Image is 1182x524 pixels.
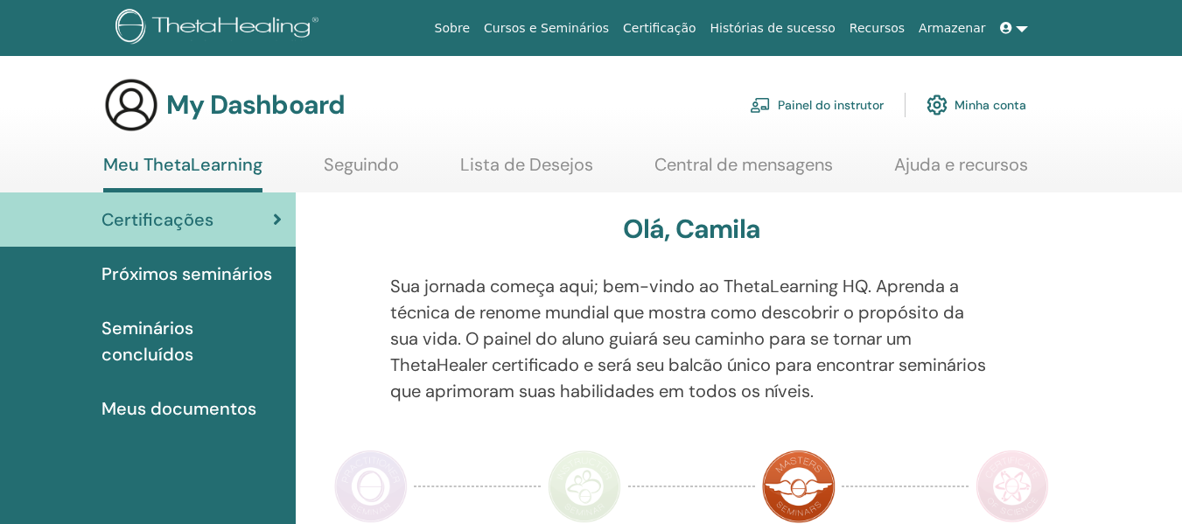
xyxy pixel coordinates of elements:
[927,90,948,120] img: cog.svg
[324,154,399,188] a: Seguindo
[101,395,256,422] span: Meus documentos
[703,12,843,45] a: Histórias de sucesso
[334,450,408,523] img: Practitioner
[894,154,1028,188] a: Ajuda e recursos
[750,97,771,113] img: chalkboard-teacher.svg
[103,77,159,133] img: generic-user-icon.jpg
[654,154,833,188] a: Central de mensagens
[477,12,616,45] a: Cursos e Seminários
[843,12,912,45] a: Recursos
[548,450,621,523] img: Instructor
[101,315,282,367] span: Seminários concluídos
[750,86,884,124] a: Painel do instrutor
[166,89,345,121] h3: My Dashboard
[912,12,992,45] a: Armazenar
[623,213,760,245] h3: Olá, Camila
[976,450,1049,523] img: Certificate of Science
[616,12,703,45] a: Certificação
[428,12,477,45] a: Sobre
[460,154,593,188] a: Lista de Desejos
[390,273,993,404] p: Sua jornada começa aqui; bem-vindo ao ThetaLearning HQ. Aprenda a técnica de renome mundial que m...
[101,206,213,233] span: Certificações
[927,86,1026,124] a: Minha conta
[115,9,325,48] img: logo.png
[762,450,836,523] img: Master
[103,154,262,192] a: Meu ThetaLearning
[101,261,272,287] span: Próximos seminários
